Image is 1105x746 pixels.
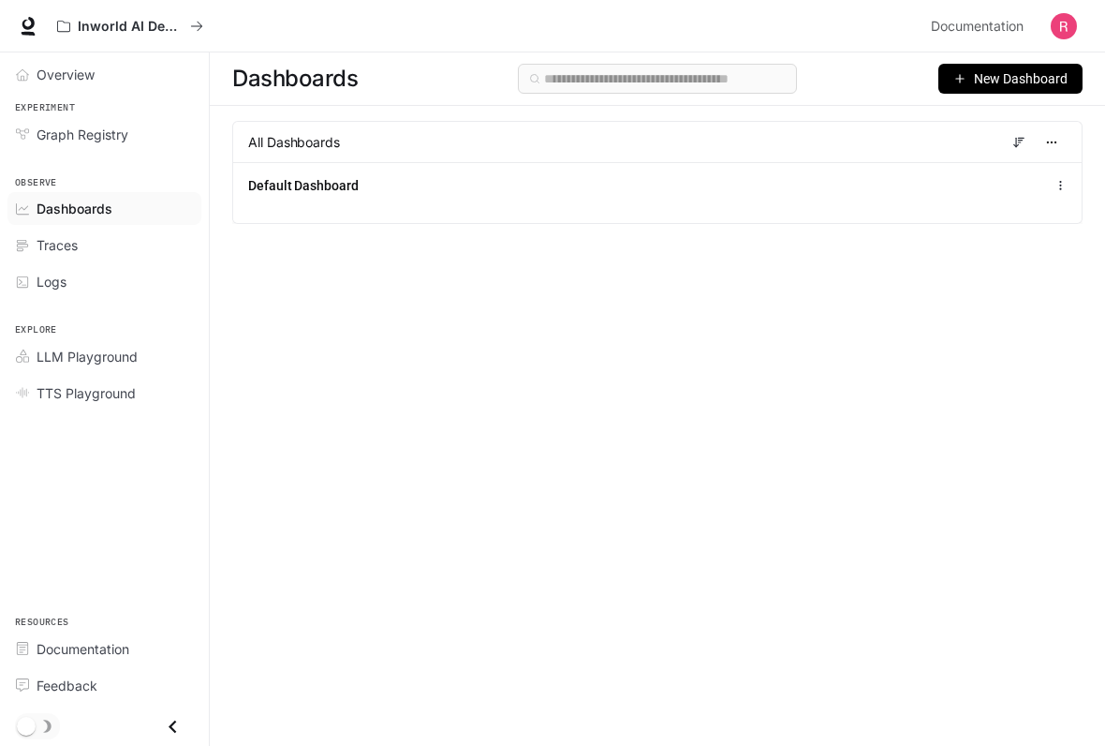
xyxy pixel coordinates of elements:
[37,639,129,659] span: Documentation
[232,60,358,97] span: Dashboards
[931,15,1024,38] span: Documentation
[37,272,66,291] span: Logs
[1045,7,1083,45] button: User avatar
[7,669,201,702] a: Feedback
[7,265,201,298] a: Logs
[37,235,78,255] span: Traces
[37,199,112,218] span: Dashboards
[248,176,359,195] a: Default Dashboard
[49,7,212,45] button: All workspaces
[17,715,36,736] span: Dark mode toggle
[248,133,340,152] span: All Dashboards
[7,118,201,151] a: Graph Registry
[37,676,97,695] span: Feedback
[7,340,201,373] a: LLM Playground
[37,125,128,144] span: Graph Registry
[78,19,183,35] p: Inworld AI Demos
[923,7,1038,45] a: Documentation
[7,377,201,410] a: TTS Playground
[7,58,201,91] a: Overview
[974,68,1068,89] span: New Dashboard
[938,64,1083,94] button: New Dashboard
[152,708,194,746] button: Close drawer
[37,65,95,84] span: Overview
[37,383,136,403] span: TTS Playground
[7,192,201,225] a: Dashboards
[37,347,138,366] span: LLM Playground
[1051,13,1077,39] img: User avatar
[7,633,201,665] a: Documentation
[7,229,201,261] a: Traces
